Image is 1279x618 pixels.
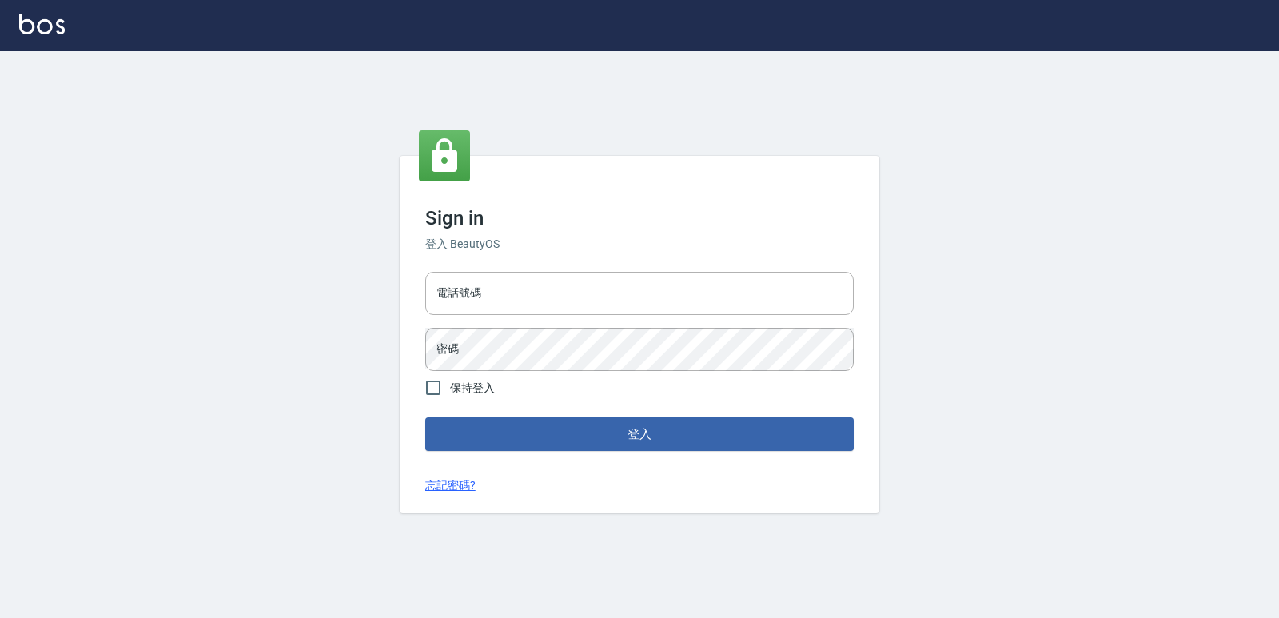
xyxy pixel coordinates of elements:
[450,380,495,397] span: 保持登入
[425,477,476,494] a: 忘記密碼?
[425,207,854,229] h3: Sign in
[425,236,854,253] h6: 登入 BeautyOS
[19,14,65,34] img: Logo
[425,417,854,451] button: 登入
